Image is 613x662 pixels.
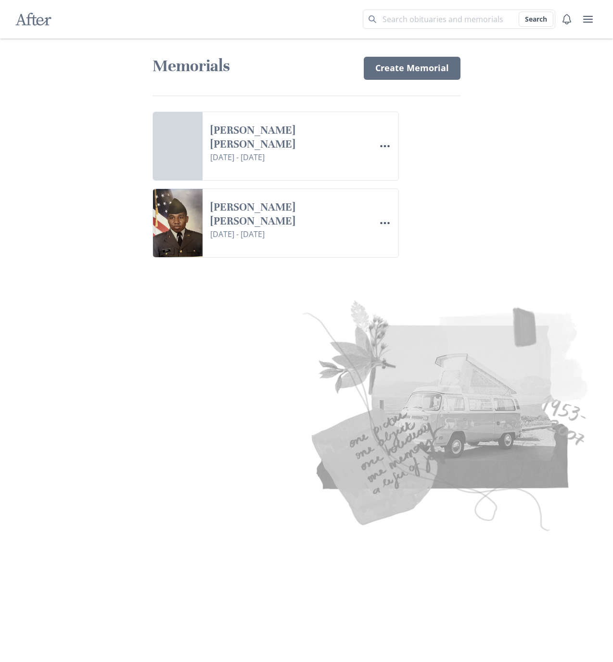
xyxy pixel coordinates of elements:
button: Options [375,213,395,233]
button: user menu [578,10,598,29]
button: Options [375,137,395,156]
a: [PERSON_NAME] [PERSON_NAME] [210,200,368,228]
a: [PERSON_NAME] [PERSON_NAME] [210,124,368,151]
button: Search [519,12,553,27]
h1: Memorials [153,56,352,76]
img: Collage of old pictures and notes [291,248,598,579]
button: Notifications [557,10,576,29]
input: Search term [363,10,555,29]
a: Create Memorial [364,57,460,80]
